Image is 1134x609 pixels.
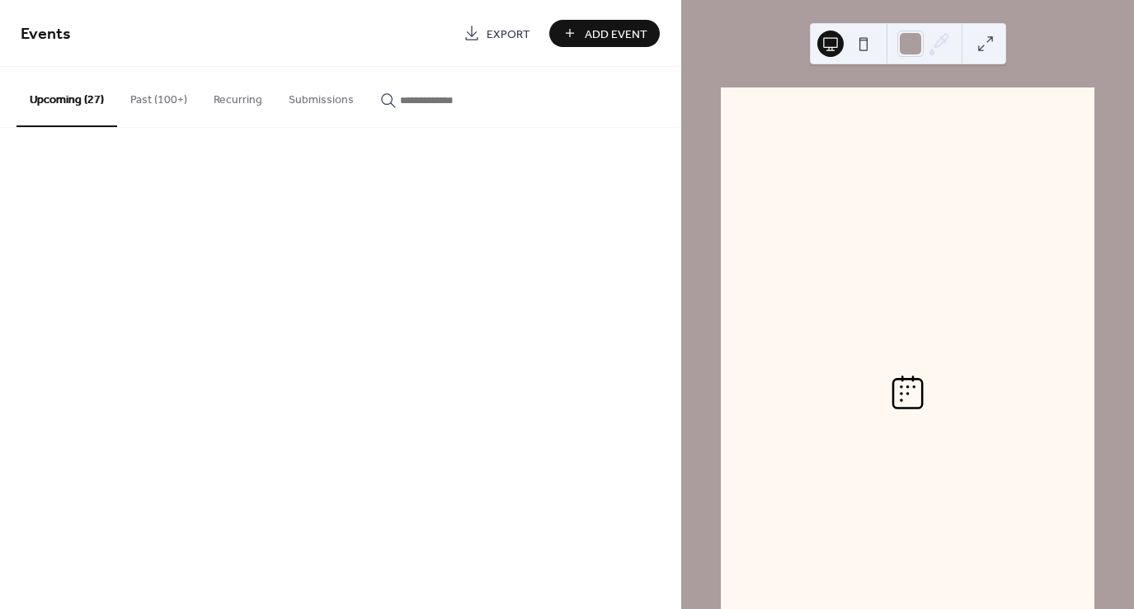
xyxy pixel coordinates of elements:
[200,67,275,125] button: Recurring
[16,67,117,127] button: Upcoming (27)
[549,20,660,47] button: Add Event
[585,26,647,43] span: Add Event
[275,67,367,125] button: Submissions
[487,26,530,43] span: Export
[21,18,71,50] span: Events
[451,20,543,47] a: Export
[117,67,200,125] button: Past (100+)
